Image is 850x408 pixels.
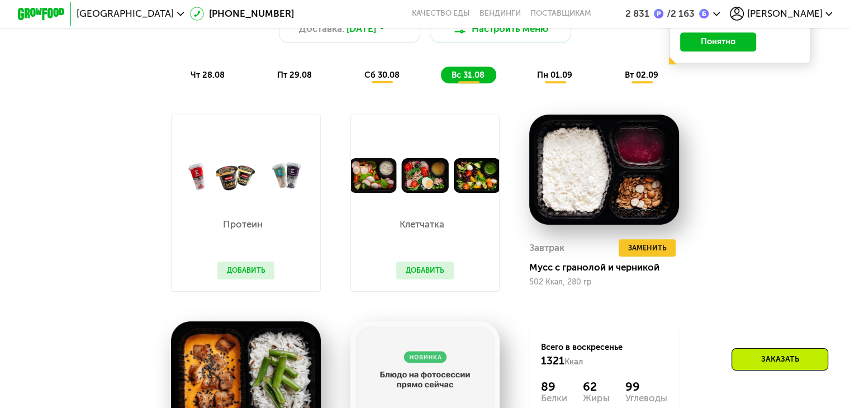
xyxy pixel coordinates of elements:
[541,379,567,393] div: 89
[364,70,400,80] span: сб 30.08
[190,7,294,21] a: [PHONE_NUMBER]
[747,9,822,18] span: [PERSON_NAME]
[217,262,275,279] button: Добавить
[625,70,658,80] span: вт 02.09
[77,9,174,18] span: [GEOGRAPHIC_DATA]
[277,70,312,80] span: пт 29.08
[625,9,649,18] div: 2 831
[412,9,470,18] a: Качество еды
[663,9,694,18] div: 2 163
[529,239,564,257] div: Завтрак
[217,220,269,229] p: Протеин
[452,70,485,80] span: вс 31.08
[191,70,225,80] span: чт 28.08
[430,15,572,43] button: Настроить меню
[541,393,567,403] div: Белки
[625,379,667,393] div: 99
[299,22,344,36] span: Доставка:
[583,393,609,403] div: Жиры
[541,341,667,367] div: Всего в воскресенье
[396,262,454,279] button: Добавить
[583,379,609,393] div: 62
[530,9,591,18] div: поставщикам
[529,278,679,287] div: 502 Ккал, 280 гр
[396,220,448,229] p: Клетчатка
[628,242,666,254] span: Заменить
[732,348,828,371] div: Заказать
[666,8,670,19] span: /
[479,9,521,18] a: Вендинги
[346,22,376,36] span: [DATE]
[537,70,572,80] span: пн 01.09
[564,357,583,367] span: Ккал
[541,354,564,367] span: 1321
[529,262,688,273] div: Мусс с гранолой и черникой
[619,239,676,257] button: Заменить
[680,32,756,51] button: Понятно
[625,393,667,403] div: Углеводы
